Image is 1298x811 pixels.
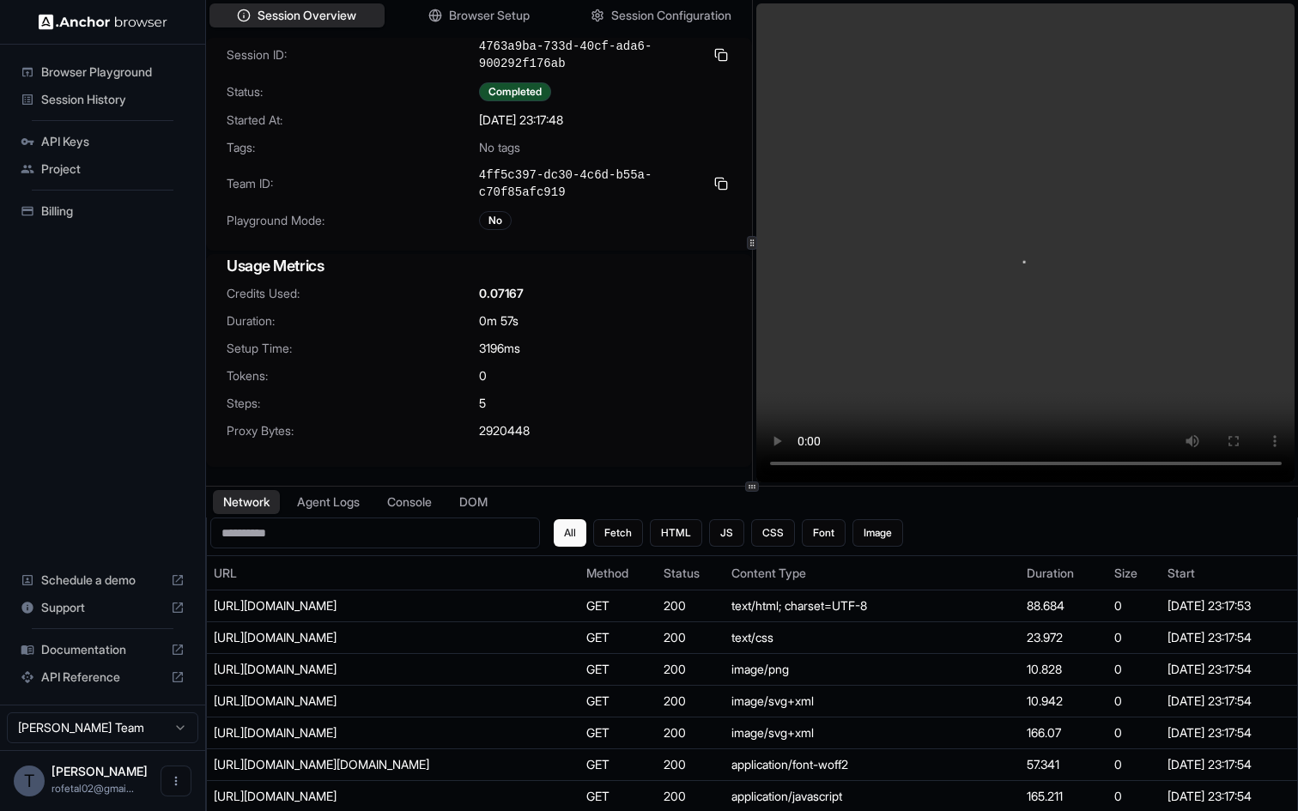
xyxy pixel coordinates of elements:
div: Session History [14,86,191,113]
td: GET [579,717,656,749]
span: Schedule a demo [41,572,164,589]
td: 10.828 [1020,654,1107,686]
span: Project [41,160,185,178]
span: Team ID: [227,175,479,192]
div: Content Type [731,565,1013,582]
td: GET [579,622,656,654]
span: Documentation [41,641,164,658]
div: T [14,766,45,796]
button: Console [377,490,442,514]
div: https://zeronetworks.com/assets/images/logo.svg [214,693,471,710]
div: Billing [14,197,191,225]
span: Duration: [227,312,479,330]
td: 0 [1107,686,1161,717]
div: URL [214,565,573,582]
div: https://zeronetworks.com/careers/details?uid=10.E4B [214,597,471,614]
div: https://zeronetworks.com/fonts/sora-v12-latin-700.woff2 [214,756,471,773]
span: Started At: [227,112,479,129]
span: 5 [479,395,486,412]
span: Steps: [227,395,479,412]
span: Tal Rofe [52,764,148,778]
td: [DATE] 23:17:54 [1161,717,1297,749]
td: image/svg+xml [725,686,1020,717]
td: 23.972 [1020,622,1107,654]
td: 10.942 [1020,686,1107,717]
span: Browser Setup [449,7,530,24]
td: [DATE] 23:17:54 [1161,686,1297,717]
td: 0 [1107,654,1161,686]
td: 200 [657,590,725,622]
td: 200 [657,749,725,781]
td: 166.07 [1020,717,1107,749]
span: Tags: [227,139,479,156]
td: 200 [657,654,725,686]
span: 3196 ms [479,340,520,357]
button: CSS [751,519,795,547]
span: 4ff5c397-dc30-4c6d-b55a-c70f85afc919 [479,166,704,201]
td: GET [579,686,656,717]
div: Start [1168,565,1290,582]
td: text/css [725,622,1020,654]
div: No [479,211,512,230]
td: GET [579,654,656,686]
td: 200 [657,686,725,717]
td: 0 [1107,717,1161,749]
span: 2920448 [479,422,530,439]
div: API Keys [14,128,191,155]
span: 0m 57s [479,312,519,330]
td: text/html; charset=UTF-8 [725,590,1020,622]
span: Support [41,599,164,616]
span: rofetal02@gmail.com [52,782,134,795]
button: Image [852,519,903,547]
td: 0 [1107,590,1161,622]
td: 0 [1107,749,1161,781]
div: Support [14,594,191,621]
div: Completed [479,82,551,101]
div: https://zeronetworks.com/js/jobDetails.js?v=3 [214,788,471,805]
td: 88.684 [1020,590,1107,622]
span: Session Configuration [611,7,731,24]
div: API Reference [14,663,191,691]
span: 4763a9ba-733d-40cf-ada6-900292f176ab [479,38,704,72]
h3: Usage Metrics [227,254,731,278]
span: Playground Mode: [227,212,479,229]
div: Size [1114,565,1154,582]
img: Anchor Logo [39,14,167,30]
td: 200 [657,622,725,654]
button: Font [802,519,846,547]
td: 0 [1107,622,1161,654]
div: https://zeronetworks.com/assets/images/icon-soc-2.svg [214,724,471,741]
td: [DATE] 23:17:53 [1161,590,1297,622]
button: JS [709,519,744,547]
span: No tags [479,139,520,156]
span: Credits Used: [227,285,479,302]
span: Status: [227,83,479,100]
span: 0 [479,367,487,384]
span: Session ID: [227,46,479,64]
td: image/png [725,654,1020,686]
button: HTML [650,519,702,547]
div: https://zeronetworks.com/cache/1ddf8867616eee2a190069992bab28d7c29974b4.1748490089.css [214,629,471,646]
td: 200 [657,717,725,749]
td: [DATE] 23:17:54 [1161,749,1297,781]
td: [DATE] 23:17:54 [1161,654,1297,686]
div: Browser Playground [14,58,191,86]
button: Fetch [593,519,643,547]
span: API Reference [41,669,164,686]
button: Open menu [161,766,191,796]
span: Tokens: [227,367,479,384]
td: GET [579,590,656,622]
span: Proxy Bytes: [227,422,479,439]
div: Project [14,155,191,183]
div: Documentation [14,636,191,663]
span: 0.07167 [479,285,524,302]
td: application/font-woff2 [725,749,1020,781]
span: Setup Time: [227,340,479,357]
span: Billing [41,203,185,220]
div: Duration [1027,565,1101,582]
button: DOM [449,490,498,514]
button: Network [213,490,280,514]
button: All [554,519,586,547]
td: image/svg+xml [725,717,1020,749]
div: Schedule a demo [14,566,191,594]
